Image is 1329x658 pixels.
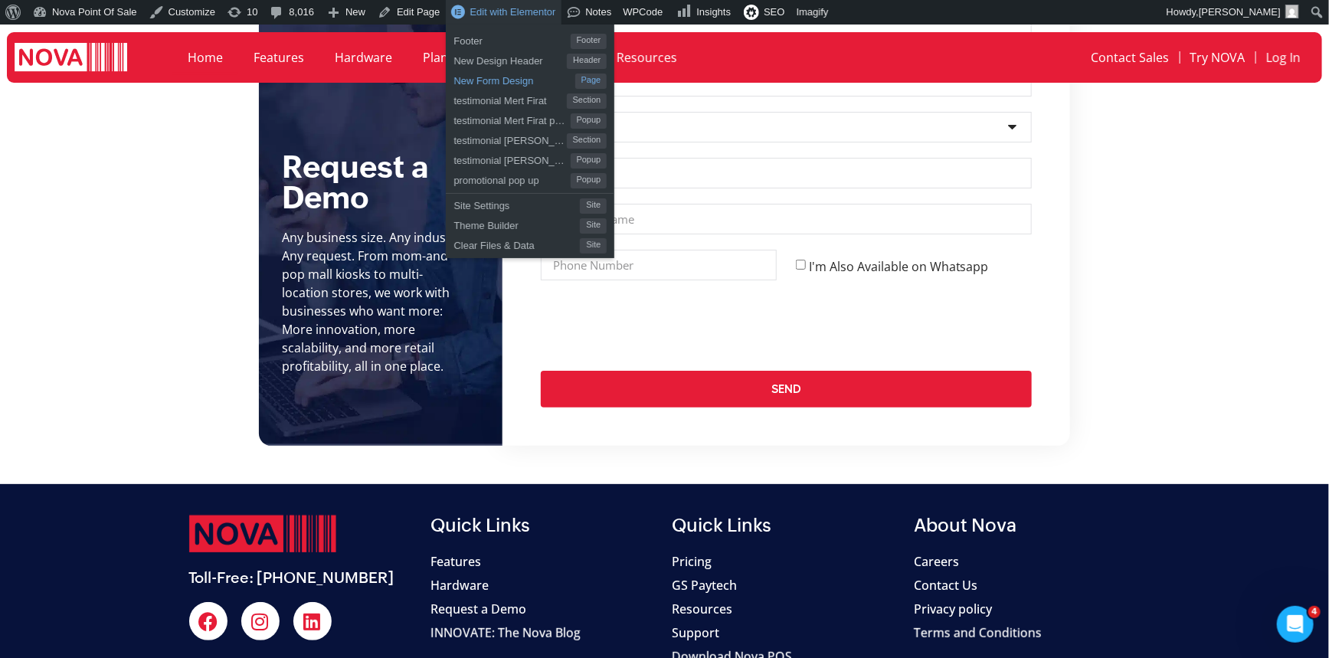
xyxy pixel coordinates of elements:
[541,250,777,280] input: Only numbers and phone characters (#, -, *, etc) are accepted.
[673,624,899,642] a: Support
[673,552,899,571] a: Pricing
[453,109,570,129] span: testimonial Mert Firat pop up
[430,624,581,642] span: INNOVATE: The Nova Blog
[446,129,614,149] a: testimonial [PERSON_NAME]Section
[446,89,614,109] a: testimonial Mert FiratSection
[541,296,774,355] iframe: reCAPTCHA
[430,600,657,618] a: Request a Demo
[541,158,1032,188] input: Email*
[453,49,567,69] span: New Design Header
[446,234,614,254] a: Clear Files & DataSite
[470,6,555,18] span: Edit with Elementor
[673,600,899,618] a: Resources
[914,576,1141,594] a: Contact Us
[580,238,607,254] span: Site
[914,552,959,571] span: Careers
[446,169,614,188] a: promotional pop upPopup
[575,74,607,89] span: Page
[172,40,238,75] a: Home
[446,149,614,169] a: testimonial [PERSON_NAME] pop upPopup
[453,129,566,149] span: testimonial [PERSON_NAME]
[673,624,720,642] span: Support
[453,149,570,169] span: testimonial [PERSON_NAME] pop up
[571,173,607,188] span: Popup
[914,552,1141,571] a: Careers
[931,40,1311,75] nav: Menu
[571,153,607,169] span: Popup
[430,576,489,594] span: Hardware
[1256,40,1311,75] a: Log In
[238,40,319,75] a: Features
[453,29,570,49] span: Footer
[673,576,738,594] span: GS Paytech
[446,214,614,234] a: Theme BuilderSite
[673,515,899,537] h2: Quick Links
[430,515,657,537] h2: Quick Links
[567,54,607,69] span: Header
[453,194,580,214] span: Site Settings
[446,49,614,69] a: New Design HeaderHeader
[673,576,899,594] a: GS Paytech
[601,40,692,75] a: Resources
[282,228,467,375] div: Any business size. Any industry. Any request. From mom-and-pop mall kiosks to multi-location stor...
[408,40,470,75] a: Plans
[771,383,801,395] span: Send
[319,40,408,75] a: Hardware
[914,600,992,618] span: Privacy policy
[1199,6,1281,18] span: [PERSON_NAME]
[580,198,607,214] span: Site
[430,600,526,618] span: Request a Demo
[446,194,614,214] a: Site SettingsSite
[567,133,607,149] span: Section
[15,43,127,74] img: logo white
[453,169,570,188] span: promotional pop up
[764,6,784,18] span: SEO
[430,552,481,571] span: Features
[282,152,480,213] h5: Request a Demo
[571,113,607,129] span: Popup
[446,29,614,49] a: FooterFooter
[541,371,1032,408] button: Send
[914,624,1141,642] a: Terms and Conditions
[453,234,580,254] span: Clear Files & Data
[189,568,416,587] h2: Toll-Free: [PHONE_NUMBER]
[914,576,977,594] span: Contact Us
[446,109,614,129] a: testimonial Mert Firat pop upPopup
[1308,606,1321,618] span: 4
[571,34,607,49] span: Footer
[1277,606,1314,643] iframe: Intercom live chat
[446,69,614,89] a: New Form DesignPage
[696,6,731,18] span: Insights
[673,600,733,618] span: Resources
[914,624,1042,642] span: Terms and Conditions
[453,69,574,89] span: New Form Design
[580,218,607,234] span: Site
[430,552,657,571] a: Features
[172,40,915,75] nav: Menu
[567,93,607,109] span: Section
[541,204,1032,234] input: Business Name
[809,258,989,275] label: I'm Also Available on Whatsapp
[453,89,566,109] span: testimonial Mert Firat
[430,624,657,642] a: INNOVATE: The Nova Blog
[1082,40,1180,75] a: Contact Sales
[914,600,1141,618] a: Privacy policy
[914,515,1141,537] h2: About Nova
[453,214,580,234] span: Theme Builder
[673,552,712,571] span: Pricing
[430,576,657,594] a: Hardware
[1180,40,1255,75] a: Try NOVA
